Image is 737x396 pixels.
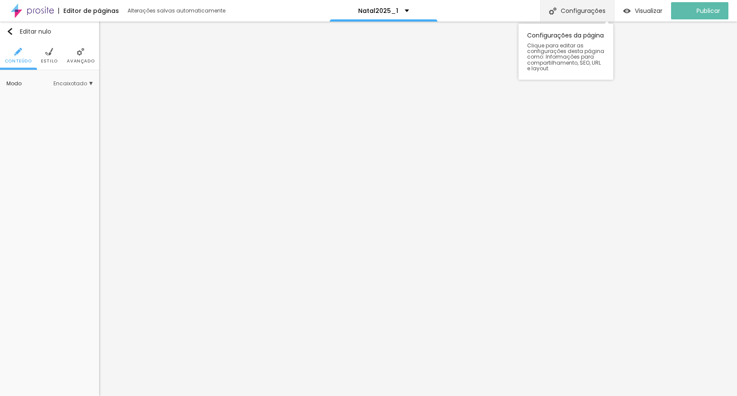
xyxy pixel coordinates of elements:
[14,48,22,56] img: Ícone
[77,48,84,56] img: Ícone
[128,7,225,14] font: Alterações salvas automaticamente
[635,6,662,15] font: Visualizar
[5,58,32,64] font: Conteúdo
[45,48,53,56] img: Ícone
[696,6,720,15] font: Publicar
[6,28,13,35] img: Ícone
[20,27,51,36] font: Editar nulo
[99,22,737,396] iframe: Editor
[6,80,22,87] font: Modo
[53,80,87,87] font: Encaixotado
[67,58,94,64] font: Avançado
[671,2,728,19] button: Publicar
[63,6,119,15] font: Editor de páginas
[358,6,398,15] font: Natal2025_1
[615,2,671,19] button: Visualizar
[527,42,604,72] font: Clique para editar as configurações desta página como: Informações para compartilhamento, SEO, UR...
[549,7,556,15] img: Ícone
[623,7,631,15] img: view-1.svg
[41,58,58,64] font: Estilo
[561,6,606,15] font: Configurações
[527,31,604,40] font: Configurações da página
